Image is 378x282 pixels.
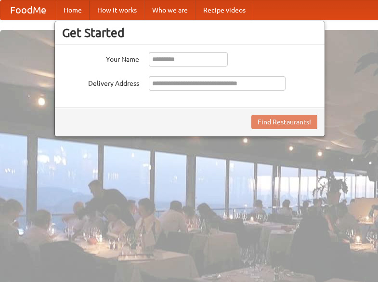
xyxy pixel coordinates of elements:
[62,26,317,40] h3: Get Started
[62,52,139,64] label: Your Name
[62,76,139,88] label: Delivery Address
[196,0,253,20] a: Recipe videos
[0,0,56,20] a: FoodMe
[90,0,144,20] a: How it works
[251,115,317,129] button: Find Restaurants!
[144,0,196,20] a: Who we are
[56,0,90,20] a: Home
